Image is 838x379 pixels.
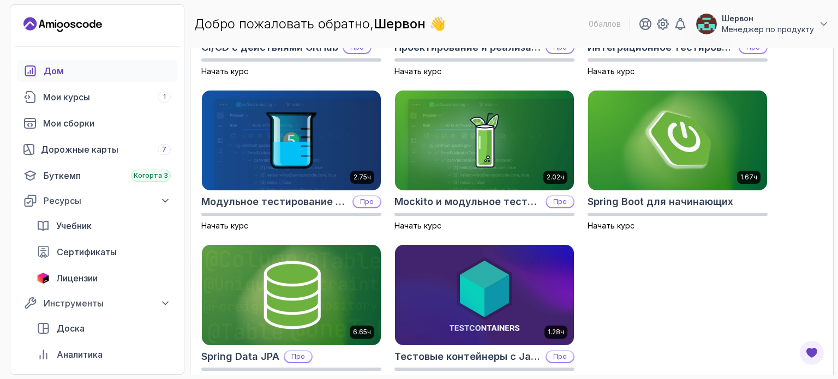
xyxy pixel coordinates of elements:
font: 1.28ч [548,328,564,336]
a: Карточка Mockito и Java Unit Testing2.02чMockito и модульное тестирование JavaПроНачать курс [394,90,574,232]
font: Про [553,197,567,206]
font: Про [291,352,305,360]
font: Про [553,43,567,51]
font: Когорта 3 [134,171,168,179]
a: Карточка Spring Boot для начинающих1.67чSpring Boot для начинающихНачать курс [588,90,768,232]
span: 1 [163,93,166,101]
font: Начать курс [201,221,248,230]
a: дорожные карты [17,139,177,160]
img: Тестовые контейнеры с картой Java [395,245,574,345]
font: Spring Data JPA [201,351,279,362]
font: Модульное тестирование Java и TDD [201,196,392,207]
a: аналитика [30,344,177,365]
font: Ресурсы [44,195,81,206]
font: Spring Boot для начинающих [588,196,733,207]
button: Ресурсы [17,191,177,210]
button: изображение профиля пользователяШервонМенеджер по продукту [696,13,829,35]
a: учебник [30,215,177,237]
img: Карта Java Unit Testing и TDD [202,91,381,191]
font: Mockito и модульное тестирование Java [394,196,602,207]
font: Инструменты [44,298,104,309]
font: Начать курс [201,67,248,76]
font: Начать курс [394,67,441,76]
font: Менеджер по продукту [722,25,814,34]
font: Дом [44,65,64,76]
font: Про [746,43,760,51]
font: Лицензии [56,273,98,284]
font: 👋 [428,14,448,34]
font: Добро пожаловать обратно, [194,16,374,32]
a: Целевая страница [23,16,102,33]
font: Начать курс [588,221,635,230]
font: Шервон [374,16,426,32]
a: Карта Java Unit Testing и TDD2.75чМодульное тестирование Java и TDDПроНачать курс [201,90,381,232]
font: Дорожные карты [41,144,118,155]
a: строит [17,112,177,134]
font: 2.02ч [547,173,564,181]
font: CI/CD с действиями GitHub [201,41,338,53]
font: Доска [57,323,85,334]
img: Карточка Spring Boot для начинающих [588,91,767,191]
button: Инструменты [17,293,177,313]
font: Начать курс [588,67,635,76]
font: 0 [589,19,594,28]
font: Про [553,352,567,360]
font: 2.75ч [354,173,371,181]
font: Мои сборки [43,118,94,129]
span: 7 [162,145,166,154]
font: Аналитика [57,349,103,360]
font: Проектирование и реализация баз данных [394,41,610,53]
font: Тестовые контейнеры с Java [394,351,543,362]
font: 6.65ч [353,328,371,336]
button: Кнопка «Открыть отзыв» [799,340,825,366]
img: Карточка Mockito и Java Unit Testing [395,91,574,191]
a: курсы [17,86,177,108]
font: Учебник [56,220,92,231]
font: Шервон [722,14,753,23]
font: Интеграционное тестирование Java [588,41,773,53]
font: Сертификаты [57,246,117,257]
font: баллов [594,19,621,28]
font: Начать курс [394,221,441,230]
font: 1.67ч [740,173,757,181]
img: значок JetBrains [37,273,50,284]
img: Карта Spring Data JPA [202,245,381,345]
font: Буткемп [44,170,81,181]
a: сертификаты [30,241,177,263]
a: доска [30,317,177,339]
a: буткемп [17,165,177,187]
font: Про [350,43,364,51]
img: изображение профиля пользователя [696,14,717,34]
a: лицензии [30,267,177,289]
font: Мои курсы [43,92,90,103]
a: дом [17,60,177,82]
font: Про [360,197,374,206]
